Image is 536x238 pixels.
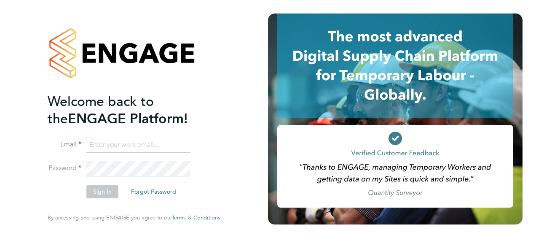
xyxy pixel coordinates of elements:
button: Forgot Password [124,185,183,198]
input: Enter your work email... [86,138,190,153]
label: Password [48,164,81,173]
h2: ENGAGE Platform! [48,93,212,127]
a: Terms & Conditions [172,214,220,221]
button: Sign In [86,185,118,198]
span: Welcome back to the [48,93,154,127]
span: By accessing and using ENGAGE you agree to our [48,214,220,221]
label: Email [48,140,81,149]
